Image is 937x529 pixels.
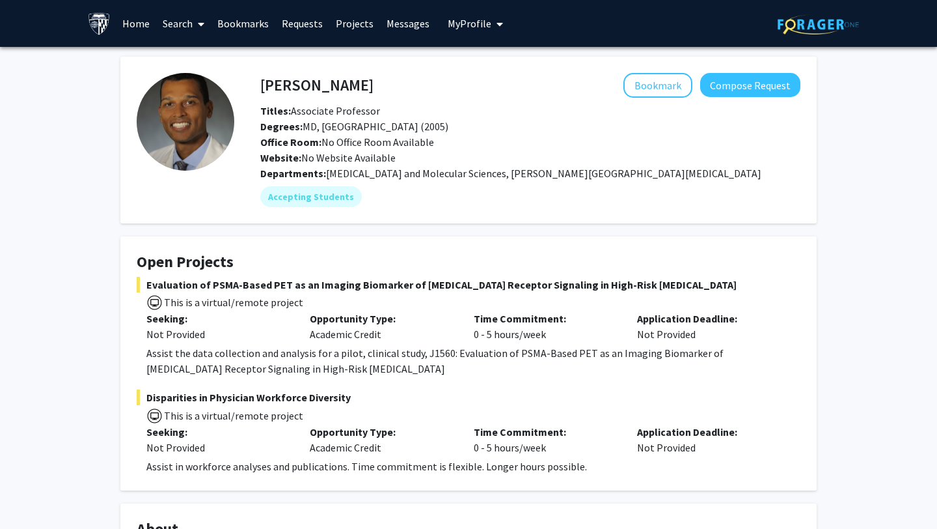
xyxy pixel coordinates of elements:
p: Time Commitment: [474,311,618,326]
a: Bookmarks [211,1,275,46]
div: Assist in workforce analyses and publications. Time commitment is flexible. Longer hours possible. [146,459,800,474]
div: Not Provided [627,311,791,342]
b: Website: [260,151,301,164]
span: My Profile [448,17,491,30]
span: [MEDICAL_DATA] and Molecular Sciences, [PERSON_NAME][GEOGRAPHIC_DATA][MEDICAL_DATA] [326,167,761,180]
b: Degrees: [260,120,303,133]
h4: Open Projects [137,253,800,272]
a: Search [156,1,211,46]
img: Johns Hopkins University Logo [88,12,111,35]
b: Titles: [260,104,291,117]
a: Messages [380,1,436,46]
div: Not Provided [146,440,290,455]
span: No Office Room Available [260,136,434,149]
p: Seeking: [146,424,290,440]
a: Requests [275,1,329,46]
p: Application Deadline: [637,311,781,326]
iframe: Chat [10,470,55,519]
a: Projects [329,1,380,46]
span: This is a virtual/remote project [163,296,303,309]
p: Opportunity Type: [310,311,454,326]
div: Academic Credit [300,424,463,455]
h4: [PERSON_NAME] [260,73,373,97]
img: Profile Picture [137,73,234,171]
span: Associate Professor [260,104,380,117]
img: ForagerOne Logo [778,14,859,35]
b: Departments: [260,167,326,180]
p: Opportunity Type: [310,424,454,440]
button: Add Curtiland Deville to Bookmarks [623,73,692,98]
a: Home [116,1,156,46]
span: This is a virtual/remote project [163,409,303,422]
b: Office Room: [260,136,321,149]
mat-chip: Accepting Students [260,186,362,207]
div: Not Provided [627,424,791,455]
div: 0 - 5 hours/week [464,424,627,455]
div: Assist the data collection and analysis for a pilot, clinical study, J1560: Evaluation of PSMA-Ba... [146,345,800,377]
div: 0 - 5 hours/week [464,311,627,342]
div: Academic Credit [300,311,463,342]
span: Disparities in Physician Workforce Diversity [137,390,800,405]
p: Application Deadline: [637,424,781,440]
div: Not Provided [146,326,290,342]
button: Compose Request to Curtiland Deville [700,73,800,97]
p: Seeking: [146,311,290,326]
span: No Website Available [260,151,396,164]
p: Time Commitment: [474,424,618,440]
span: MD, [GEOGRAPHIC_DATA] (2005) [260,120,448,133]
span: Evaluation of PSMA-Based PET as an Imaging Biomarker of [MEDICAL_DATA] Receptor Signaling in High... [137,277,800,293]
